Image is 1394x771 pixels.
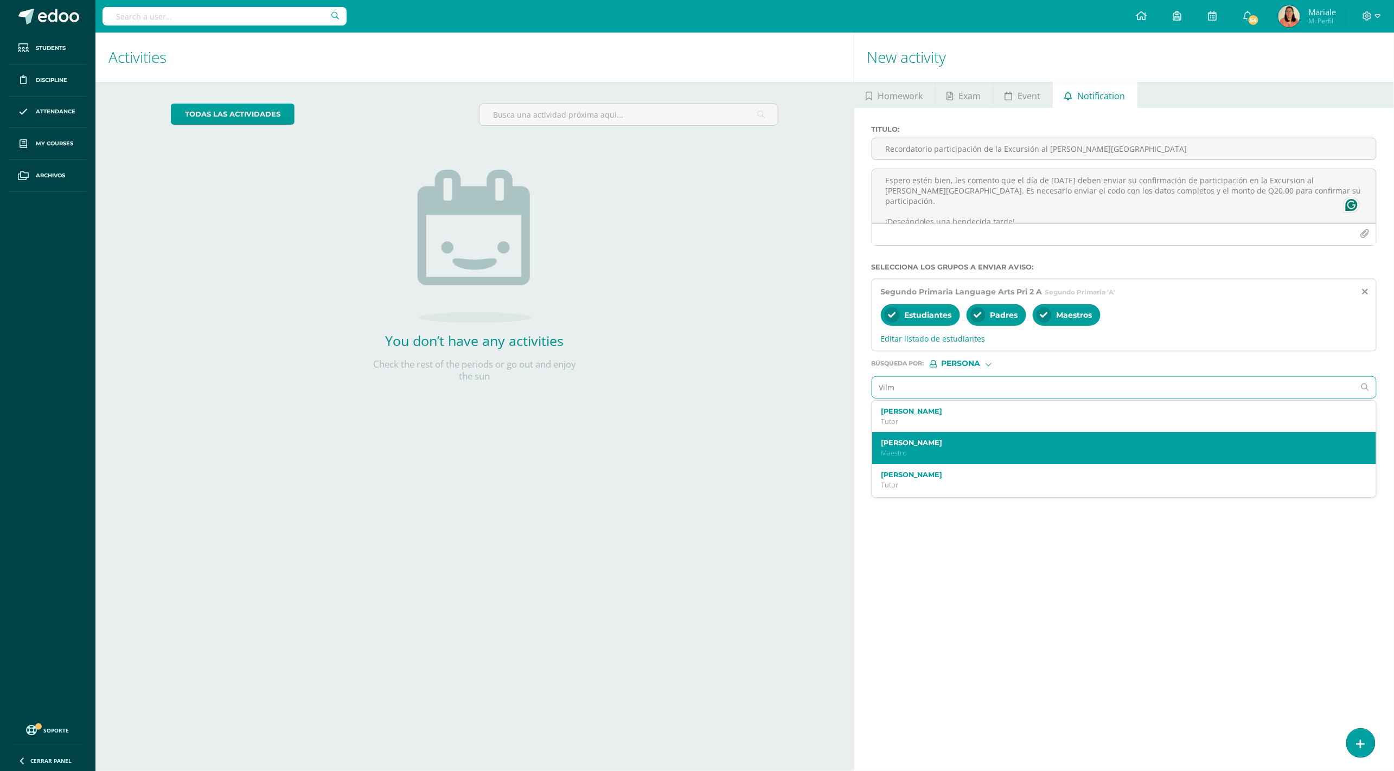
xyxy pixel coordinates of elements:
[103,7,347,25] input: Search a user…
[872,377,1355,398] input: Ej. Mario Galindo
[993,82,1052,108] a: Event
[9,65,87,97] a: Discipline
[872,263,1377,271] label: Selecciona los grupos a enviar aviso :
[9,128,87,160] a: My courses
[9,33,87,65] a: Students
[881,471,1345,479] label: [PERSON_NAME]
[1308,7,1336,17] span: Mariale
[878,83,923,109] span: Homework
[366,358,583,382] p: Check the rest of the periods or go out and enjoy the sun
[44,727,69,734] span: Soporte
[1248,14,1259,26] span: 54
[36,76,67,85] span: Discipline
[1308,16,1336,25] span: Mi Perfil
[36,44,66,53] span: Students
[36,171,65,180] span: Archivos
[881,287,1043,297] span: Segundo Primaria Language Arts Pri 2 A
[1078,83,1126,109] span: Notification
[854,82,935,108] a: Homework
[9,160,87,192] a: Archivos
[881,333,1367,344] span: Editar listado de estudiantes
[930,360,1011,368] div: [object Object]
[872,138,1376,159] input: Titulo
[872,361,924,367] span: Búsqueda por :
[881,407,1345,415] label: [PERSON_NAME]
[36,139,73,148] span: My courses
[9,97,87,128] a: Attendance
[942,361,981,367] span: Persona
[366,331,583,350] h2: You don’t have any activities
[1053,82,1137,108] a: Notification
[867,33,1381,82] h1: New activity
[171,104,295,125] a: todas las Actividades
[881,480,1345,490] p: Tutor
[1278,5,1300,27] img: 02cf3c82186e5c509f92851003fa9c4f.png
[881,448,1345,458] p: Maestro
[881,417,1345,426] p: Tutor
[872,169,1376,223] textarea: Buenas tardes Padres de Familia. Espero estén bien, les comento que el día de [DATE] deben enviar...
[935,82,993,108] a: Exam
[30,757,72,764] span: Cerrar panel
[108,33,841,82] h1: Activities
[1045,288,1116,296] span: Segundo Primaria 'A'
[13,722,82,737] a: Soporte
[1018,83,1041,109] span: Event
[881,439,1345,447] label: [PERSON_NAME]
[1057,310,1092,320] span: Maestros
[959,83,981,109] span: Exam
[872,125,1377,133] label: Titulo :
[36,107,75,116] span: Attendance
[990,310,1018,320] span: Padres
[479,104,778,125] input: Busca una actividad próxima aquí...
[905,310,952,320] span: Estudiantes
[418,170,532,323] img: no_activities.png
